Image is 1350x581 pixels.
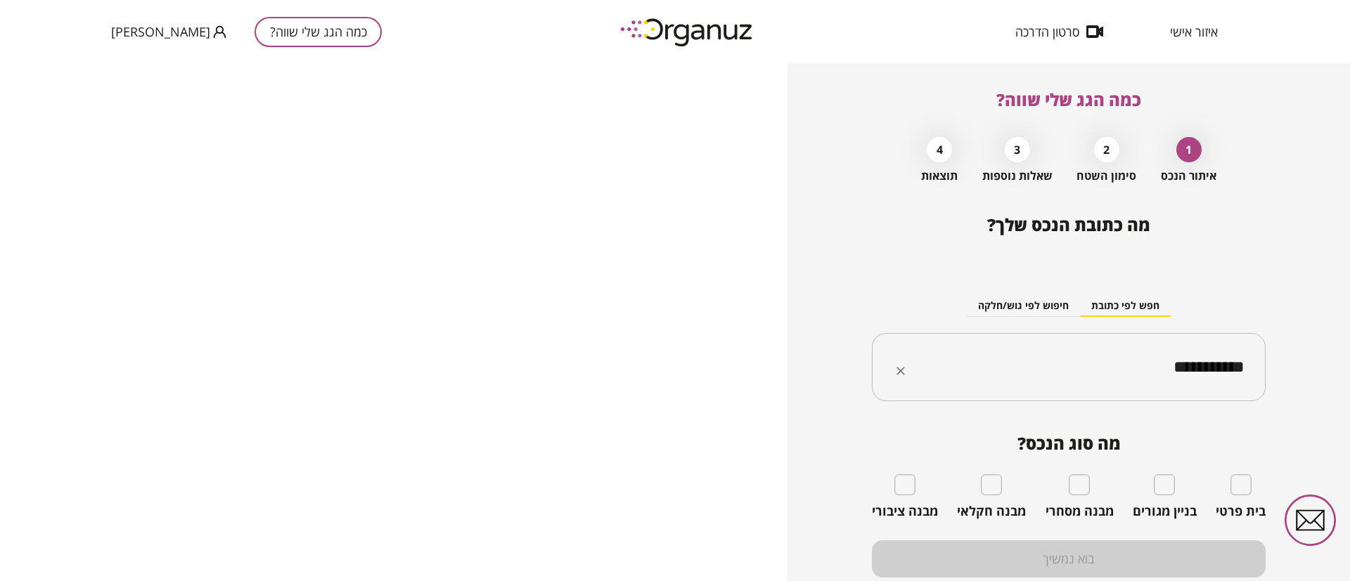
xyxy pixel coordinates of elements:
[927,137,952,162] div: 4
[1133,504,1197,519] span: בניין מגורים
[1015,25,1079,39] span: סרטון הדרכה
[957,504,1026,519] span: מבנה חקלאי
[1149,25,1239,39] button: איזור אישי
[1176,137,1202,162] div: 1
[111,23,226,41] button: [PERSON_NAME]
[1080,296,1171,317] button: חפש לפי כתובת
[255,17,382,47] button: כמה הגג שלי שווה?
[1216,504,1266,519] span: בית פרטי
[1076,169,1136,183] span: סימון השטח
[1170,25,1218,39] span: איזור אישי
[891,361,911,381] button: Clear
[994,25,1124,39] button: סרטון הדרכה
[987,213,1150,236] span: מה כתובת הנכס שלך?
[1005,137,1030,162] div: 3
[111,25,210,39] span: [PERSON_NAME]
[1161,169,1216,183] span: איתור הנכס
[1046,504,1114,519] span: מבנה מסחרי
[921,169,958,183] span: תוצאות
[967,296,1080,317] button: חיפוש לפי גוש/חלקה
[996,88,1141,111] span: כמה הגג שלי שווה?
[872,504,938,519] span: מבנה ציבורי
[610,13,765,51] img: logo
[1094,137,1119,162] div: 2
[872,433,1266,453] span: מה סוג הנכס?
[982,169,1053,183] span: שאלות נוספות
